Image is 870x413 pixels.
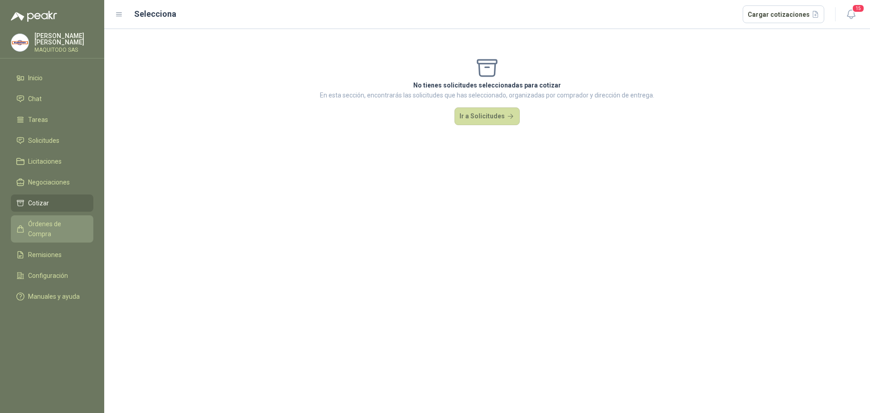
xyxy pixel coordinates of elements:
[28,292,80,301] span: Manuales y ayuda
[852,4,865,13] span: 15
[11,246,93,263] a: Remisiones
[743,5,825,24] button: Cargar cotizaciones
[28,156,62,166] span: Licitaciones
[34,47,93,53] p: MAQUITODO SAS
[454,107,520,126] button: Ir a Solicitudes
[11,153,93,170] a: Licitaciones
[11,194,93,212] a: Cotizar
[28,73,43,83] span: Inicio
[28,219,85,239] span: Órdenes de Compra
[11,69,93,87] a: Inicio
[28,198,49,208] span: Cotizar
[28,115,48,125] span: Tareas
[11,11,57,22] img: Logo peakr
[28,250,62,260] span: Remisiones
[11,215,93,243] a: Órdenes de Compra
[11,34,29,51] img: Company Logo
[320,90,654,100] p: En esta sección, encontrarás las solicitudes que has seleccionado, organizadas por comprador y di...
[34,33,93,45] p: [PERSON_NAME] [PERSON_NAME]
[28,177,70,187] span: Negociaciones
[28,271,68,281] span: Configuración
[320,80,654,90] p: No tienes solicitudes seleccionadas para cotizar
[11,288,93,305] a: Manuales y ayuda
[11,174,93,191] a: Negociaciones
[11,132,93,149] a: Solicitudes
[11,90,93,107] a: Chat
[11,267,93,284] a: Configuración
[11,111,93,128] a: Tareas
[28,94,42,104] span: Chat
[28,136,59,146] span: Solicitudes
[134,8,176,20] h2: Selecciona
[843,6,859,23] button: 15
